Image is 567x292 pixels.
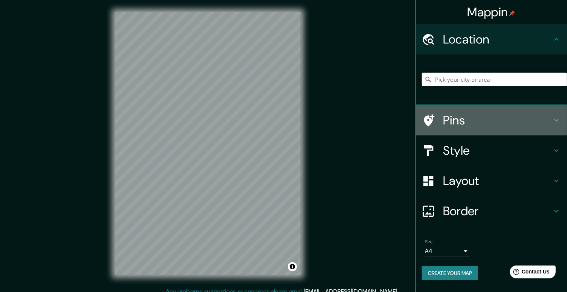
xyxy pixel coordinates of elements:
[288,262,297,271] button: Toggle attribution
[416,135,567,166] div: Style
[443,32,552,47] h4: Location
[509,10,515,16] img: pin-icon.png
[425,245,470,257] div: A4
[416,196,567,226] div: Border
[443,203,552,219] h4: Border
[443,113,552,128] h4: Pins
[425,239,433,245] label: Size
[422,266,478,280] button: Create your map
[115,12,301,275] canvas: Map
[443,143,552,158] h4: Style
[416,24,567,54] div: Location
[422,73,567,86] input: Pick your city or area
[468,5,516,20] h4: Mappin
[500,262,559,284] iframe: Help widget launcher
[443,173,552,188] h4: Layout
[416,166,567,196] div: Layout
[416,105,567,135] div: Pins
